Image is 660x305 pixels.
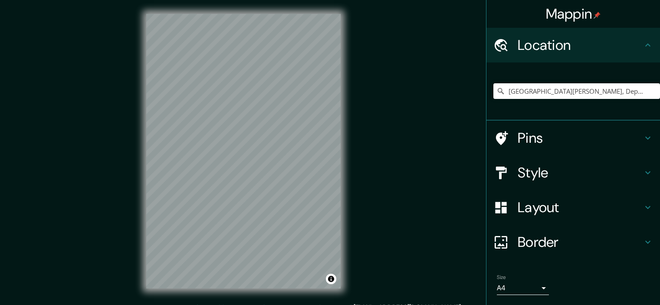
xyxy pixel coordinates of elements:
input: Pick your city or area [493,83,660,99]
h4: Border [518,233,643,251]
img: pin-icon.png [594,12,601,19]
h4: Location [518,36,643,54]
div: Location [486,28,660,62]
div: Style [486,155,660,190]
h4: Mappin [546,5,601,23]
div: A4 [497,281,549,295]
iframe: Help widget launcher [583,271,650,295]
div: Layout [486,190,660,225]
div: Border [486,225,660,259]
canvas: Map [146,14,341,289]
button: Toggle attribution [326,274,336,284]
div: Pins [486,121,660,155]
h4: Pins [518,129,643,147]
label: Size [497,274,506,281]
h4: Layout [518,199,643,216]
h4: Style [518,164,643,181]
